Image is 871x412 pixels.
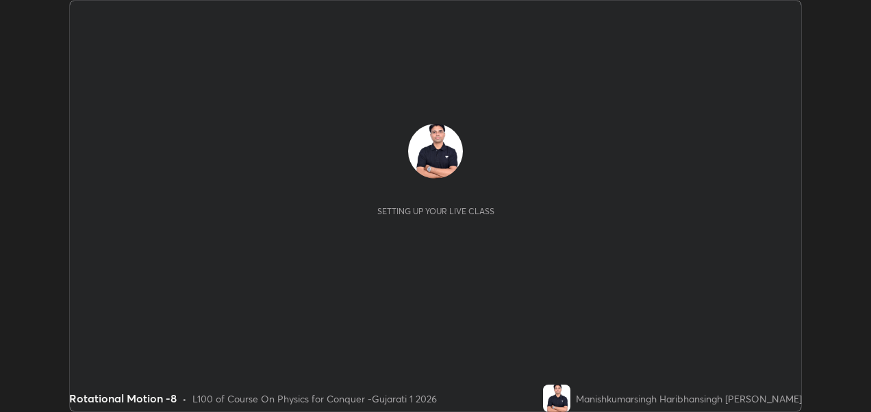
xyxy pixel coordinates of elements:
div: Setting up your live class [377,206,494,216]
div: Rotational Motion -8 [69,390,177,407]
div: • [182,391,187,406]
div: Manishkumarsingh Haribhansingh [PERSON_NAME] [576,391,802,406]
img: b9b8c977c0ad43fea1605c3bc145410e.jpg [543,385,570,412]
img: b9b8c977c0ad43fea1605c3bc145410e.jpg [408,124,463,179]
div: L100 of Course On Physics for Conquer -Gujarati 1 2026 [192,391,437,406]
